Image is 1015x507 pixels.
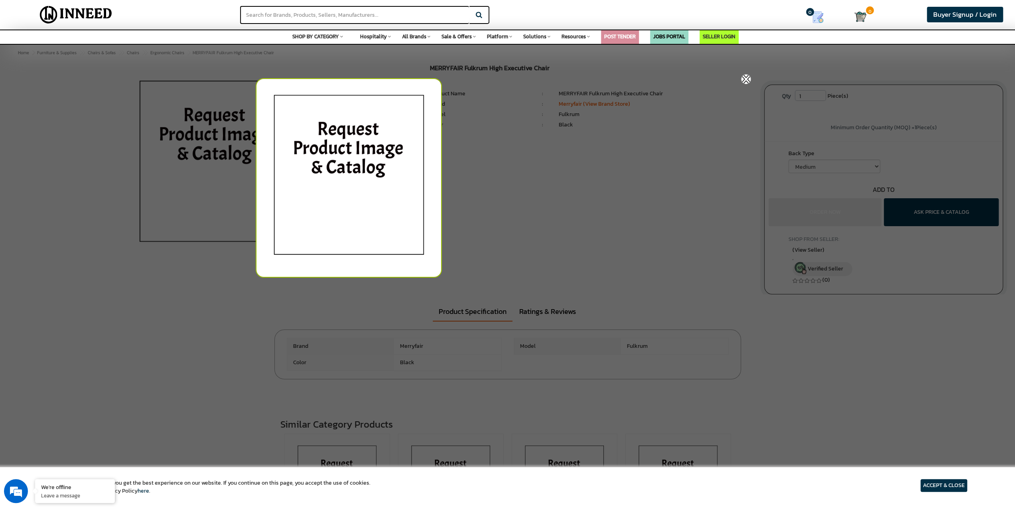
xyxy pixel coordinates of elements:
[741,74,751,84] img: inneed-close-icon.png
[41,45,134,55] div: Leave a message
[933,10,997,20] span: Buyer Signup / Login
[854,11,866,23] img: Cart
[806,8,814,16] span: 0
[653,33,685,40] a: JOBS PORTAL
[17,101,139,181] span: We are offline. Please leave us a message.
[487,33,508,40] span: Platform
[117,246,145,256] em: Submit
[854,8,864,26] a: Cart 0
[788,8,854,26] a: my Quotes 0
[55,209,61,214] img: salesiqlogo_leal7QplfZFryJ6FIlVepeu7OftD7mt8q6exU6-34PB8prfIgodN67KcxXM9Y7JQ_.png
[41,483,109,491] div: We're offline
[63,209,101,215] em: Driven by SalesIQ
[920,479,967,492] article: ACCEPT & CLOSE
[402,33,426,40] span: All Brands
[812,11,824,23] img: Show My Quotes
[256,78,442,278] img: inneed-image-na.png
[927,7,1003,22] a: Buyer Signup / Login
[562,33,586,40] span: Resources
[48,479,371,495] article: We use cookies to ensure you get the best experience on our website. If you continue on this page...
[360,33,387,40] span: Hospitality
[131,4,150,23] div: Minimize live chat window
[441,33,472,40] span: Sale & Offers
[866,6,874,14] span: 0
[240,6,469,24] input: Search for Brands, Products, Sellers, Manufacturers...
[138,487,149,495] a: here
[254,91,761,371] img: 60416-thickbox_default.jpg
[41,492,109,499] p: Leave a message
[292,33,339,40] span: SHOP BY CATEGORY
[14,48,34,52] img: logo_Zg8I0qSkbAqR2WFHt3p6CTuqpyXMFPubPcD2OT02zFN43Cy9FUNNG3NEPhM_Q1qe_.png
[33,5,119,25] img: Inneed.Market
[4,218,152,246] textarea: Type your message and click 'Submit'
[703,33,735,40] a: SELLER LOGIN
[604,33,636,40] a: POST TENDER
[523,33,546,40] span: Solutions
